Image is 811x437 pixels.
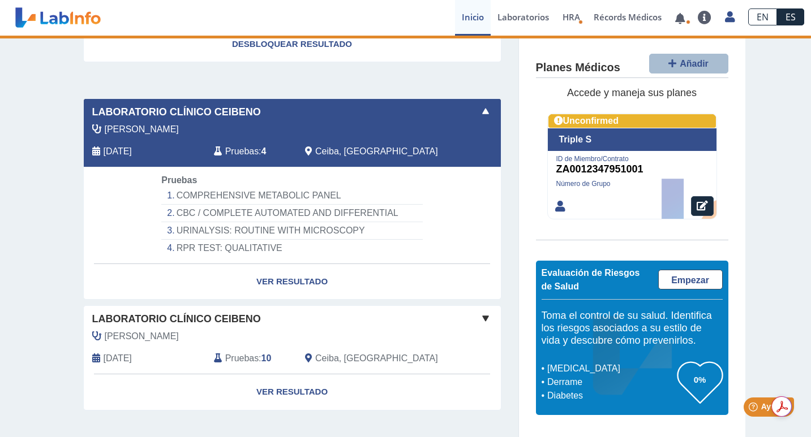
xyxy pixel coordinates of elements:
[777,8,804,25] a: ES
[161,205,422,222] li: CBC / COMPLETE AUTOMATED AND DIFFERENTIAL
[658,270,723,289] a: Empezar
[710,393,799,425] iframe: Help widget launcher
[105,330,179,343] span: George, Rebeca
[225,352,259,365] span: Pruebas
[748,8,777,25] a: EN
[205,145,297,158] div: :
[315,145,438,158] span: Ceiba, PR
[104,145,132,158] span: 2021-09-23
[161,187,422,205] li: COMPREHENSIVE METABOLIC PANEL
[649,54,728,73] button: Añadir
[278,421,306,431] span: SUBIR
[542,310,723,347] h5: Toma el control de su salud. Identifica los riesgos asociados a su estilo de vida y descubre cómo...
[536,62,620,75] h4: Planes Médicos
[105,123,179,136] span: Cardona Berrios, Sigfredo
[567,88,697,99] span: Accede y maneja sus planes
[225,145,259,158] span: Pruebas
[161,175,197,185] span: Pruebas
[104,352,132,365] span: 2025-08-08
[544,389,677,403] li: Diabetes
[261,146,267,156] b: 4
[92,105,261,120] span: Laboratorio Clínico Ceibeno
[161,222,422,240] li: URINALYSIS: ROUTINE WITH MICROSCOPY
[205,352,297,365] div: :
[680,59,709,68] span: Añadir
[563,11,580,23] span: HRA
[84,374,501,410] a: Ver Resultado
[92,311,261,327] span: Laboratorio Clínico Ceibeno
[544,375,677,389] li: Derrame
[677,373,723,387] h3: 0%
[84,264,501,300] a: Ver Resultado
[671,275,709,285] span: Empezar
[261,353,272,363] b: 10
[161,240,422,257] li: RPR TEST: QUALITATIVE
[544,362,677,375] li: [MEDICAL_DATA]
[232,39,352,49] span: Desbloquear resultado
[315,352,438,365] span: Ceiba, PR
[542,268,640,291] span: Evaluación de Riesgos de Salud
